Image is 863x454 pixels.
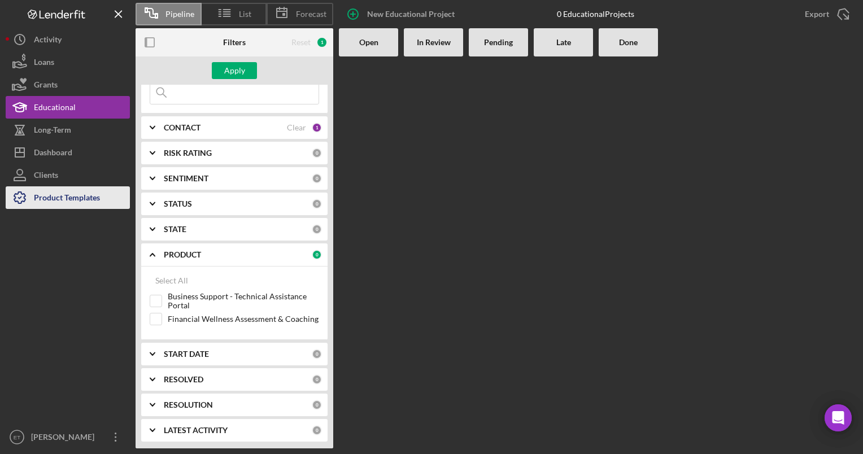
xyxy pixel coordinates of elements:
[212,62,257,79] button: Apply
[367,3,455,25] div: New Educational Project
[155,269,188,292] div: Select All
[291,38,311,47] div: Reset
[34,73,58,99] div: Grants
[34,28,62,54] div: Activity
[34,51,54,76] div: Loans
[825,404,852,431] div: Open Intercom Messenger
[6,28,130,51] button: Activity
[6,96,130,119] button: Educational
[28,426,102,451] div: [PERSON_NAME]
[34,119,71,144] div: Long-Term
[34,141,72,167] div: Dashboard
[6,426,130,448] button: ET[PERSON_NAME]
[6,119,130,141] button: Long-Term
[164,250,201,259] b: PRODUCT
[164,400,213,409] b: RESOLUTION
[164,350,209,359] b: START DATE
[239,10,251,19] span: List
[805,3,829,25] div: Export
[312,148,322,158] div: 0
[6,186,130,209] button: Product Templates
[164,123,201,132] b: CONTACT
[164,375,203,384] b: RESOLVED
[417,38,451,47] b: In Review
[312,173,322,184] div: 0
[312,400,322,410] div: 0
[164,426,228,435] b: LATEST ACTIVITY
[312,250,322,260] div: 0
[223,38,246,47] b: Filters
[150,269,194,292] button: Select All
[312,224,322,234] div: 0
[164,199,192,208] b: STATUS
[6,141,130,164] button: Dashboard
[164,174,208,183] b: SENTIMENT
[6,51,130,73] button: Loans
[6,73,130,96] button: Grants
[164,225,186,234] b: STATE
[296,10,326,19] span: Forecast
[34,96,76,121] div: Educational
[316,37,328,48] div: 1
[312,199,322,209] div: 0
[556,38,571,47] b: Late
[14,434,20,440] text: ET
[34,186,100,212] div: Product Templates
[557,10,634,19] div: 0 Educational Projects
[484,38,513,47] b: Pending
[794,3,857,25] button: Export
[34,164,58,189] div: Clients
[224,62,245,79] div: Apply
[312,349,322,359] div: 0
[287,123,306,132] div: Clear
[339,3,466,25] button: New Educational Project
[6,164,130,186] button: Clients
[168,313,319,325] label: Financial Wellness Assessment & Coaching
[165,10,194,19] span: Pipeline
[312,123,322,133] div: 1
[168,295,319,307] label: Business Support - Technical Assistance Portal
[312,374,322,385] div: 0
[359,38,378,47] b: Open
[619,38,638,47] b: Done
[312,425,322,435] div: 0
[164,149,212,158] b: RISK RATING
